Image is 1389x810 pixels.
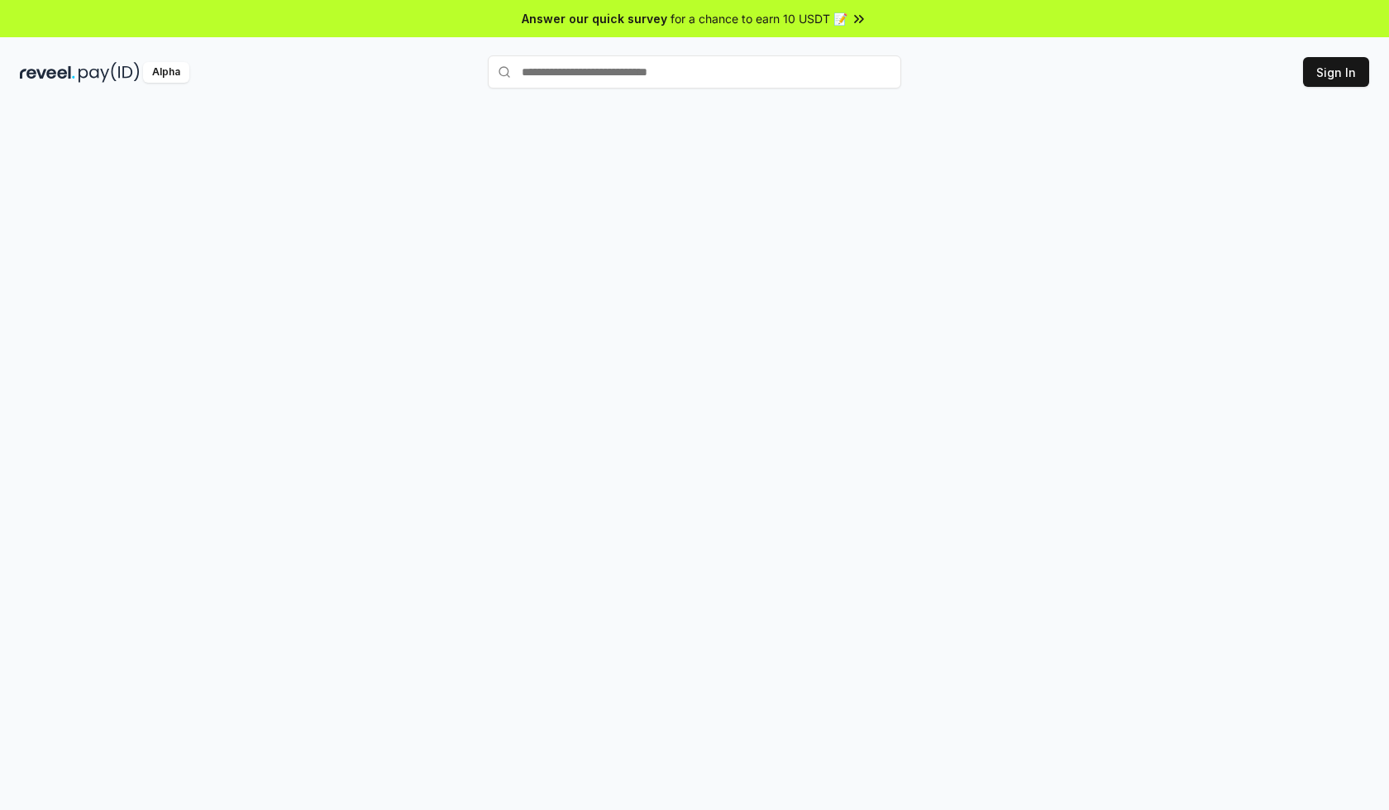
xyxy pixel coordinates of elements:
[143,62,189,83] div: Alpha
[522,10,667,27] span: Answer our quick survey
[1303,57,1369,87] button: Sign In
[671,10,847,27] span: for a chance to earn 10 USDT 📝
[79,62,140,83] img: pay_id
[20,62,75,83] img: reveel_dark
